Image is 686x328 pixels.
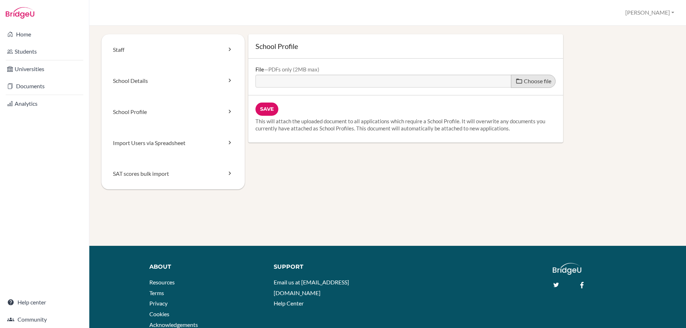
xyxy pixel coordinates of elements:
[149,279,175,285] a: Resources
[1,312,88,327] a: Community
[622,6,677,19] button: [PERSON_NAME]
[6,7,34,19] img: Bridge-U
[101,128,245,159] a: Import Users via Spreadsheet
[101,96,245,128] a: School Profile
[1,79,88,93] a: Documents
[1,44,88,59] a: Students
[255,118,556,132] p: This will attach the uploaded document to all applications which require a School Profile. It wil...
[149,289,164,296] a: Terms
[264,66,319,73] div: PDFs only (2MB max)
[255,41,556,51] h1: School Profile
[149,310,169,317] a: Cookies
[274,279,349,296] a: Email us at [EMAIL_ADDRESS][DOMAIN_NAME]
[274,300,304,307] a: Help Center
[149,321,198,328] a: Acknowledgements
[101,34,245,65] a: Staff
[149,300,168,307] a: Privacy
[274,263,381,271] div: Support
[149,263,263,271] div: About
[524,78,551,84] span: Choose file
[1,62,88,76] a: Universities
[1,295,88,309] a: Help center
[1,96,88,111] a: Analytics
[255,66,319,73] label: File
[101,158,245,189] a: SAT scores bulk import
[553,263,582,275] img: logo_white@2x-f4f0deed5e89b7ecb1c2cc34c3e3d731f90f0f143d5ea2071677605dd97b5244.png
[1,27,88,41] a: Home
[101,65,245,96] a: School Details
[255,103,278,116] input: Save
